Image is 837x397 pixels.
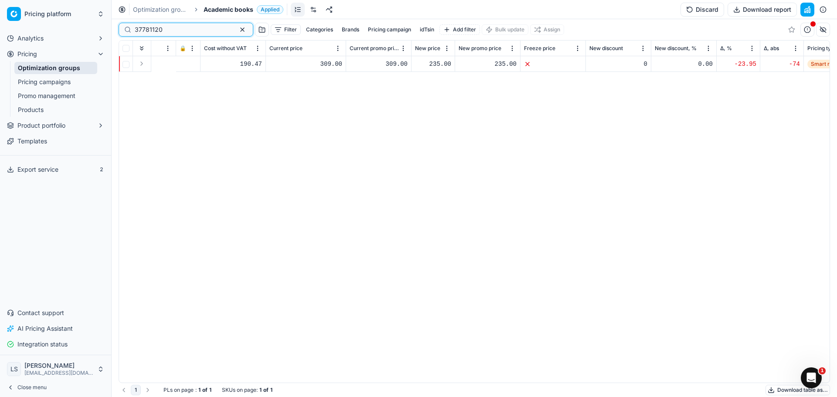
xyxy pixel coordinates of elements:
[819,367,826,374] span: 1
[17,121,65,130] span: Product portfolio
[350,60,408,68] div: 309.00
[3,47,108,61] button: Pricing
[350,45,399,52] span: Current promo price
[198,387,201,394] strong: 1
[17,50,37,58] span: Pricing
[3,119,108,132] button: Product portfolio
[180,45,186,52] span: 🔒
[3,381,108,394] button: Close menu
[415,60,451,68] div: 235.00
[338,24,363,35] button: Brands
[17,137,47,146] span: Templates
[14,104,97,116] a: Products
[17,165,58,174] span: Export service
[303,24,337,35] button: Categories
[14,90,97,102] a: Promo management
[136,43,147,54] button: Expand all
[416,24,438,35] button: idTsin
[728,3,797,17] button: Download report
[263,387,269,394] strong: of
[270,387,272,394] strong: 1
[136,58,147,69] button: Expand
[24,362,94,370] span: [PERSON_NAME]
[202,387,208,394] strong: of
[163,387,194,394] span: PLs on page
[17,384,47,391] span: Close menu
[3,163,108,176] button: Export service
[3,337,108,351] button: Integration status
[764,60,800,68] div: -74
[257,5,283,14] span: Applied
[135,25,230,34] input: Search by SKU or title
[459,60,517,68] div: 235.00
[204,60,262,68] div: 190.47
[24,10,94,18] span: Pricing platform
[3,306,108,320] button: Contact support
[222,387,258,394] span: SKUs on page :
[143,385,153,395] button: Go to next page
[163,387,211,394] div: :
[259,387,262,394] strong: 1
[801,367,822,388] iframe: Intercom live chat
[3,359,108,380] button: LS[PERSON_NAME][EMAIL_ADDRESS][DOMAIN_NAME]
[720,60,756,68] div: -23.95
[14,76,97,88] a: Pricing campaigns
[364,24,415,35] button: Pricing campaign
[131,385,141,395] button: 1
[807,45,837,52] span: Pricing type
[3,322,108,336] button: AI Pricing Assistant
[17,309,64,317] span: Contact support
[204,5,283,14] span: Academic booksApplied
[439,24,480,35] button: Add filter
[720,45,732,52] span: Δ, %
[589,45,623,52] span: New discount
[14,62,97,74] a: Optimization groups
[766,385,830,395] button: Download table as...
[133,5,189,14] a: Optimization groups
[764,45,779,52] span: Δ, abs
[459,45,501,52] span: New promo price
[415,45,440,52] span: New price
[3,3,108,24] button: Pricing platform
[209,387,211,394] strong: 1
[589,60,647,68] div: 0
[17,324,73,333] span: AI Pricing Assistant
[269,45,303,52] span: Current price
[204,45,247,52] span: Cost without VAT
[3,31,108,45] button: Analytics
[7,363,20,376] span: LS
[482,24,528,35] button: Bulk update
[271,24,301,35] button: Filter
[17,34,44,43] span: Analytics
[530,24,564,35] button: Assign
[655,45,697,52] span: New discount, %
[133,5,283,14] nav: breadcrumb
[24,370,94,377] span: [EMAIL_ADDRESS][DOMAIN_NAME]
[119,385,129,395] button: Go to previous page
[204,5,253,14] span: Academic books
[524,45,555,52] span: Freeze price
[3,134,108,148] a: Templates
[17,340,68,349] span: Integration status
[655,60,713,68] div: 0.00
[680,3,724,17] button: Discard
[269,60,342,68] div: 309.00
[119,385,153,395] nav: pagination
